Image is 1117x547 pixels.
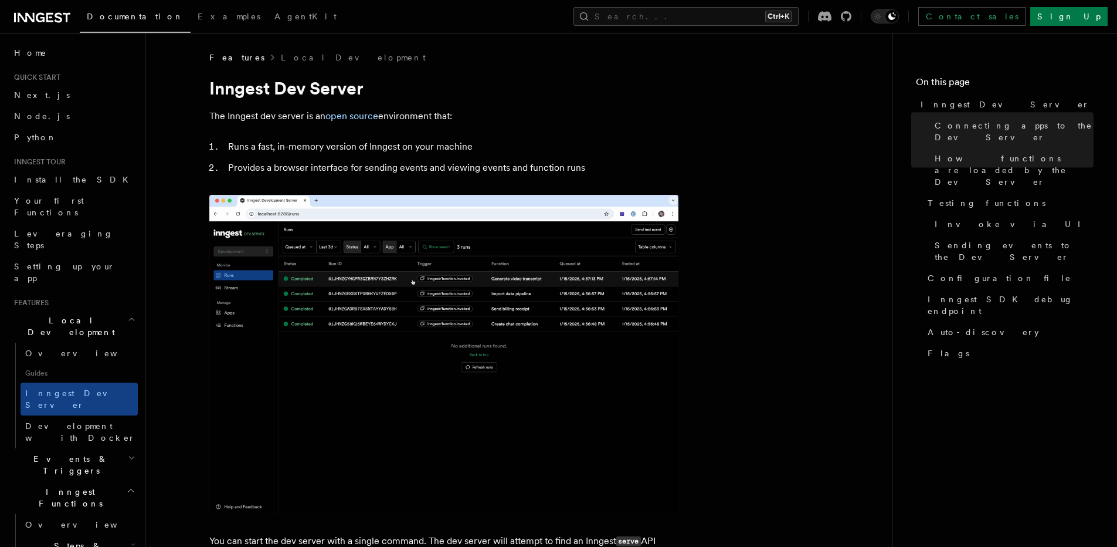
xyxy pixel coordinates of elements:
[9,310,138,343] button: Local Development
[930,214,1094,235] a: Invoke via UI
[765,11,792,22] kbd: Ctrl+K
[1030,7,1108,26] a: Sign Up
[191,4,267,32] a: Examples
[209,195,678,514] img: Dev Server Demo
[928,197,1045,209] span: Testing functions
[209,77,678,99] h1: Inngest Dev Server
[14,196,84,217] span: Your first Functions
[9,73,60,82] span: Quick start
[616,536,641,546] code: serve
[21,416,138,448] a: Development with Docker
[9,343,138,448] div: Local Development
[25,520,146,529] span: Overview
[923,268,1094,289] a: Configuration file
[325,110,378,121] a: open source
[935,120,1094,143] span: Connecting apps to the Dev Server
[923,343,1094,364] a: Flags
[225,139,678,155] li: Runs a fast, in-memory version of Inngest on your machine
[209,108,678,124] p: The Inngest dev server is an environment that:
[274,12,337,21] span: AgentKit
[198,12,260,21] span: Examples
[9,256,138,289] a: Setting up your app
[14,133,57,142] span: Python
[9,190,138,223] a: Your first Functions
[14,90,70,100] span: Next.js
[9,486,127,509] span: Inngest Functions
[80,4,191,33] a: Documentation
[9,315,128,338] span: Local Development
[225,160,678,176] li: Provides a browser interface for sending events and viewing events and function runs
[935,153,1094,188] span: How functions are loaded by the Dev Server
[267,4,344,32] a: AgentKit
[9,127,138,148] a: Python
[9,157,66,167] span: Inngest tour
[916,94,1094,115] a: Inngest Dev Server
[25,389,125,410] span: Inngest Dev Server
[9,448,138,481] button: Events & Triggers
[281,52,426,63] a: Local Development
[14,112,70,121] span: Node.js
[935,239,1094,263] span: Sending events to the Dev Server
[930,148,1094,193] a: How functions are loaded by the Dev Server
[573,7,799,26] button: Search...Ctrl+K
[928,293,1094,317] span: Inngest SDK debug endpoint
[14,262,115,283] span: Setting up your app
[935,218,1091,230] span: Invoke via UI
[25,349,146,358] span: Overview
[923,289,1094,322] a: Inngest SDK debug endpoint
[21,343,138,364] a: Overview
[9,453,128,477] span: Events & Triggers
[9,42,138,63] a: Home
[923,322,1094,343] a: Auto-discovery
[14,229,113,250] span: Leveraging Steps
[928,272,1071,284] span: Configuration file
[9,106,138,127] a: Node.js
[9,481,138,514] button: Inngest Functions
[928,347,969,359] span: Flags
[21,383,138,416] a: Inngest Dev Server
[14,175,135,184] span: Install the SDK
[9,223,138,256] a: Leveraging Steps
[209,52,264,63] span: Features
[87,12,184,21] span: Documentation
[9,298,49,308] span: Features
[930,235,1094,268] a: Sending events to the Dev Server
[921,99,1089,110] span: Inngest Dev Server
[25,421,135,443] span: Development with Docker
[918,7,1026,26] a: Contact sales
[923,193,1094,214] a: Testing functions
[14,47,47,59] span: Home
[930,115,1094,148] a: Connecting apps to the Dev Server
[871,9,899,23] button: Toggle dark mode
[9,85,138,106] a: Next.js
[9,169,138,190] a: Install the SDK
[21,364,138,383] span: Guides
[21,514,138,535] a: Overview
[916,75,1094,94] h4: On this page
[928,326,1039,338] span: Auto-discovery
